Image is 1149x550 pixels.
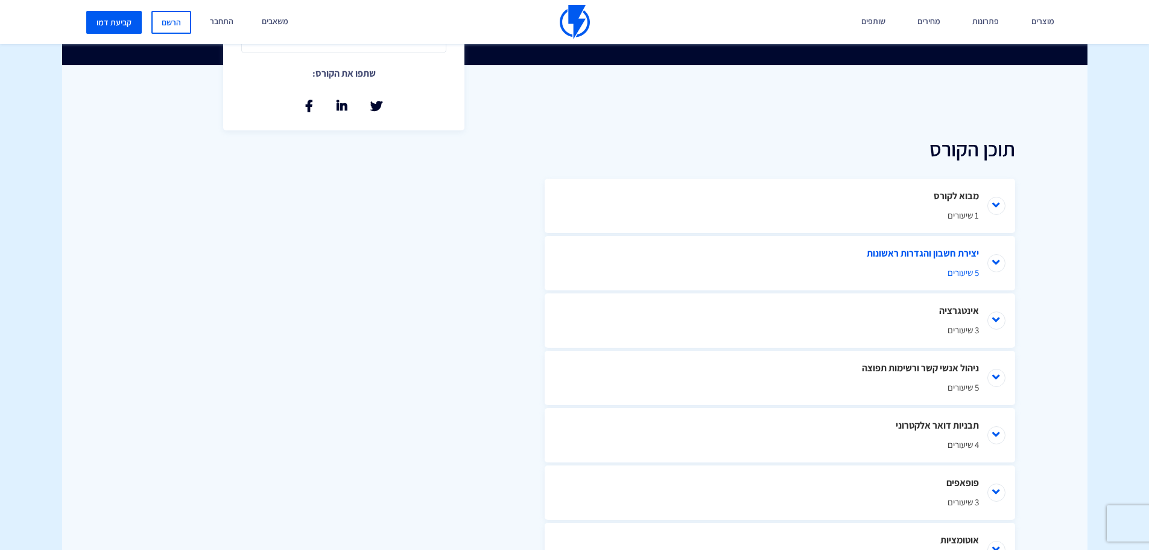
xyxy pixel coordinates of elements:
span: 1 שיעורים [581,209,979,222]
p: שתפו את הקורס: [312,65,376,82]
a: שתף בפייסבוק [305,100,313,112]
span: 3 שיעורים [581,496,979,508]
li: מבוא לקורס [545,179,1015,233]
a: שתף בטוויטר [370,100,382,112]
a: קביעת דמו [86,11,142,34]
a: שתף בלינקאדין [337,100,347,112]
span: 4 שיעורים [581,438,979,451]
span: 5 שיעורים [581,381,979,394]
li: ניהול אנשי קשר ורשימות תפוצה [545,351,1015,405]
li: תבניות דואר אלקטרוני [545,408,1015,462]
span: 3 שיעורים [581,324,979,336]
li: יצירת חשבון והגדרות ראשונות [545,236,1015,290]
span: 5 שיעורים [581,266,979,279]
li: פופאפים [545,465,1015,520]
li: אינטגרציה [545,293,1015,348]
h2: תוכן הקורס [545,138,1015,160]
a: הרשם [151,11,191,34]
